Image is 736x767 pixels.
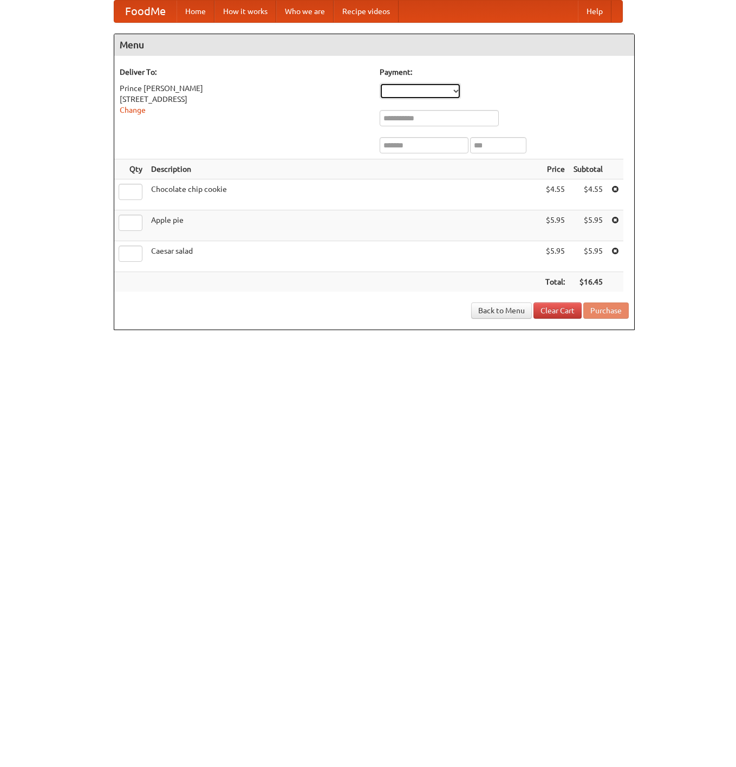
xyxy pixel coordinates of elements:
a: Help [578,1,611,22]
td: $5.95 [569,210,607,241]
td: Apple pie [147,210,541,241]
a: Back to Menu [471,302,532,319]
h5: Payment: [380,67,629,78]
td: $4.55 [569,179,607,210]
a: Clear Cart [533,302,582,319]
th: $16.45 [569,272,607,292]
th: Qty [114,159,147,179]
h5: Deliver To: [120,67,369,78]
th: Subtotal [569,159,607,179]
th: Description [147,159,541,179]
a: Home [177,1,214,22]
td: $5.95 [569,241,607,272]
td: $5.95 [541,210,569,241]
button: Purchase [583,302,629,319]
h4: Menu [114,34,634,56]
a: FoodMe [114,1,177,22]
td: Caesar salad [147,241,541,272]
div: [STREET_ADDRESS] [120,94,369,105]
td: $4.55 [541,179,569,210]
td: Chocolate chip cookie [147,179,541,210]
th: Price [541,159,569,179]
th: Total: [541,272,569,292]
a: How it works [214,1,276,22]
td: $5.95 [541,241,569,272]
a: Who we are [276,1,334,22]
a: Recipe videos [334,1,399,22]
a: Change [120,106,146,114]
div: Prince [PERSON_NAME] [120,83,369,94]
